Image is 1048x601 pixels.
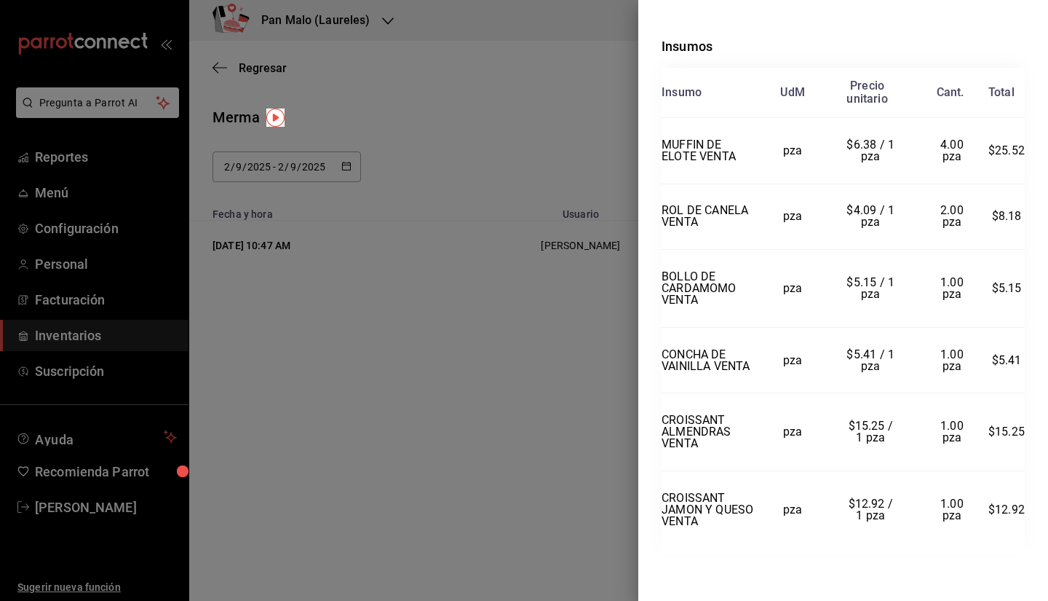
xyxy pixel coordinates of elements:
div: Precio unitario [846,79,887,106]
span: $5.15 [992,281,1022,295]
div: UdM [780,86,805,99]
img: Tooltip marker [266,109,285,127]
td: CROISSANT ALMENDRAS VENTA [662,393,760,471]
span: $5.41 [992,353,1022,367]
span: 1.00 pza [940,347,966,373]
span: 1.00 pza [940,419,966,444]
td: CROISSANT JAMON Y QUESO VENTA [662,471,760,548]
td: pza [760,327,826,393]
span: 1.00 pza [940,275,966,301]
span: 2.00 pza [940,203,966,229]
td: pza [760,471,826,548]
td: CONCHA DE VAINILLA VENTA [662,327,760,393]
span: 4.00 pza [940,138,966,163]
td: pza [760,184,826,250]
span: $5.41 / 1 pza [846,347,897,373]
span: 1.00 pza [940,497,966,522]
td: ROL DE CANELA VENTA [662,184,760,250]
span: $12.92 / 1 pza [849,497,897,522]
span: $6.38 / 1 pza [846,138,897,163]
span: $25.52 [988,144,1025,157]
td: pza [760,393,826,471]
td: MUFFIN DE ELOTE VENTA [662,118,760,184]
div: Cant. [937,86,964,99]
div: Total [988,86,1015,99]
span: $15.25 [988,425,1025,439]
span: $15.25 / 1 pza [849,419,897,444]
td: pza [760,250,826,328]
span: $12.92 [988,503,1025,516]
span: $8.18 [992,209,1022,223]
div: Insumo [662,86,702,99]
div: Insumos [662,36,1025,56]
span: $5.15 / 1 pza [846,275,897,301]
span: $4.09 / 1 pza [846,203,897,229]
td: pza [760,118,826,184]
td: BOLLO DE CARDAMOMO VENTA [662,250,760,328]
